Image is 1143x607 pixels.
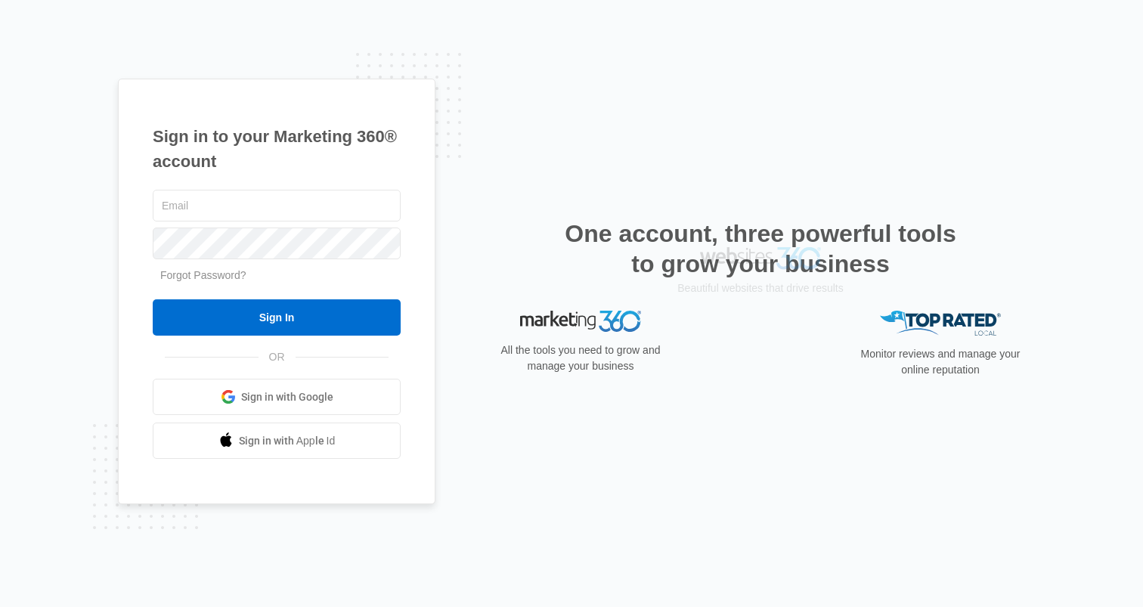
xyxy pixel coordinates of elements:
p: All the tools you need to grow and manage your business [496,342,665,374]
span: Sign in with Apple Id [239,433,336,449]
h2: One account, three powerful tools to grow your business [560,218,961,279]
a: Sign in with Google [153,379,401,415]
span: Sign in with Google [241,389,333,405]
input: Email [153,190,401,221]
h1: Sign in to your Marketing 360® account [153,124,401,174]
p: Monitor reviews and manage your online reputation [856,346,1025,378]
img: Websites 360 [700,311,821,333]
p: Beautiful websites that drive results [676,344,845,360]
input: Sign In [153,299,401,336]
img: Top Rated Local [880,311,1001,336]
img: Marketing 360 [520,311,641,332]
a: Sign in with Apple Id [153,423,401,459]
a: Forgot Password? [160,269,246,281]
span: OR [259,349,296,365]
